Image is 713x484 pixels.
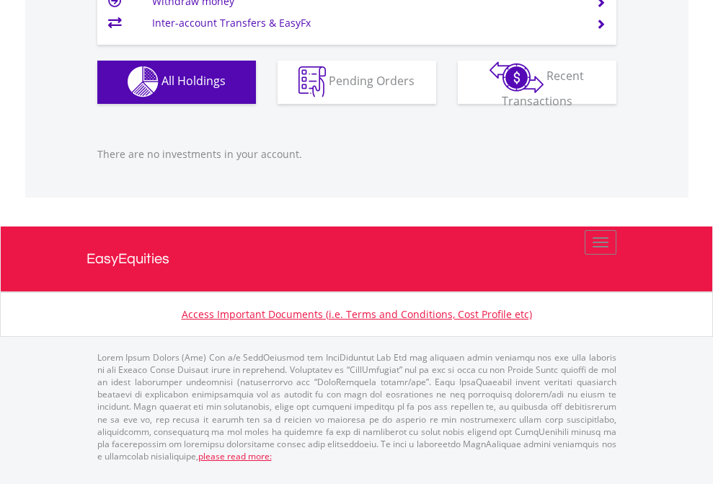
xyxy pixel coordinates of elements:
button: Pending Orders [278,61,436,104]
span: Pending Orders [329,73,415,89]
p: Lorem Ipsum Dolors (Ame) Con a/e SeddOeiusmod tem InciDiduntut Lab Etd mag aliquaen admin veniamq... [97,351,616,462]
button: Recent Transactions [458,61,616,104]
a: please read more: [198,450,272,462]
img: holdings-wht.png [128,66,159,97]
p: There are no investments in your account. [97,147,616,162]
button: All Holdings [97,61,256,104]
img: transactions-zar-wht.png [490,61,544,93]
a: Access Important Documents (i.e. Terms and Conditions, Cost Profile etc) [182,307,532,321]
span: Recent Transactions [502,68,585,109]
td: Inter-account Transfers & EasyFx [152,12,578,34]
a: EasyEquities [87,226,627,291]
img: pending_instructions-wht.png [298,66,326,97]
span: All Holdings [161,73,226,89]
